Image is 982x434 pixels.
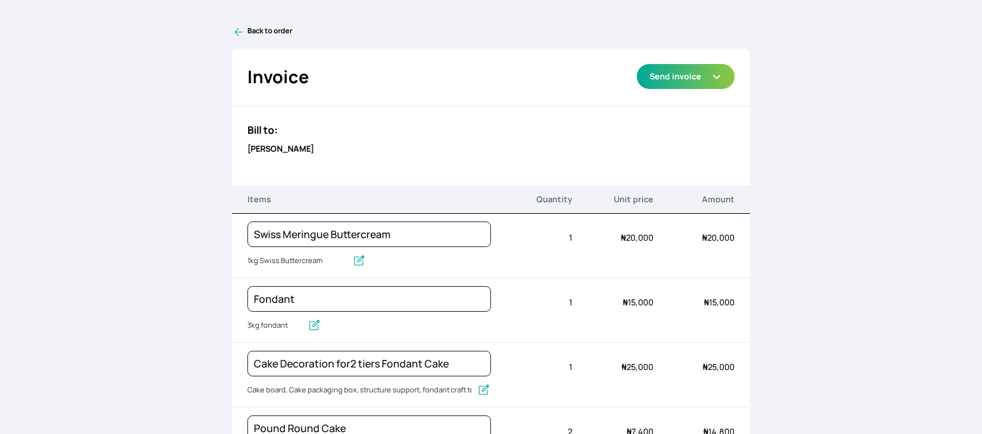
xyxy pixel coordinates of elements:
h3: Bill to: [247,122,735,138]
button: Send invoice [637,64,735,89]
span: ₦ [621,232,626,243]
span: 25,000 [621,361,653,373]
div: 1 [491,289,572,316]
span: ₦ [703,361,708,373]
p: Items [247,193,491,205]
div: 1 [491,224,572,252]
h2: Invoice [247,64,309,90]
span: 20,000 [702,232,735,243]
span: 25,000 [703,361,735,373]
input: Add description [247,382,472,399]
span: 15,000 [623,296,653,308]
span: ₦ [623,296,628,308]
div: 1 [491,353,572,381]
span: ₦ [621,361,627,373]
span: 15,000 [704,296,735,308]
span: ₦ [702,232,707,243]
input: Add description [247,317,302,334]
p: Quantity [491,193,572,205]
b: [PERSON_NAME] [247,143,314,154]
input: Add description [247,253,347,269]
p: Amount [653,193,735,205]
span: 20,000 [621,232,653,243]
span: ₦ [704,296,709,308]
p: Unit price [572,193,653,205]
a: Back to order [232,26,751,38]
